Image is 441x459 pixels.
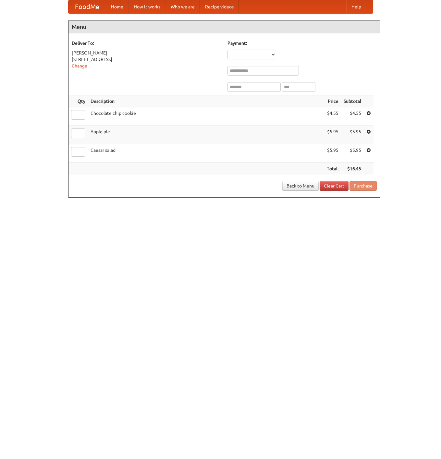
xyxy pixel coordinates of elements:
[341,163,364,175] th: $16.45
[129,0,165,13] a: How it works
[72,50,221,56] div: [PERSON_NAME]
[72,63,87,68] a: Change
[341,144,364,163] td: $5.95
[165,0,200,13] a: Who we are
[324,163,341,175] th: Total:
[349,181,377,191] button: Purchase
[282,181,319,191] a: Back to Menu
[72,56,221,63] div: [STREET_ADDRESS]
[324,95,341,107] th: Price
[324,107,341,126] td: $4.55
[72,40,221,46] h5: Deliver To:
[341,107,364,126] td: $4.55
[324,126,341,144] td: $5.95
[106,0,129,13] a: Home
[227,40,377,46] h5: Payment:
[68,20,380,33] h4: Menu
[68,95,88,107] th: Qty
[341,126,364,144] td: $5.95
[88,95,324,107] th: Description
[88,107,324,126] td: Chocolate chip cookie
[324,144,341,163] td: $5.95
[341,95,364,107] th: Subtotal
[88,144,324,163] td: Caesar salad
[88,126,324,144] td: Apple pie
[320,181,349,191] a: Clear Cart
[346,0,366,13] a: Help
[68,0,106,13] a: FoodMe
[200,0,239,13] a: Recipe videos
